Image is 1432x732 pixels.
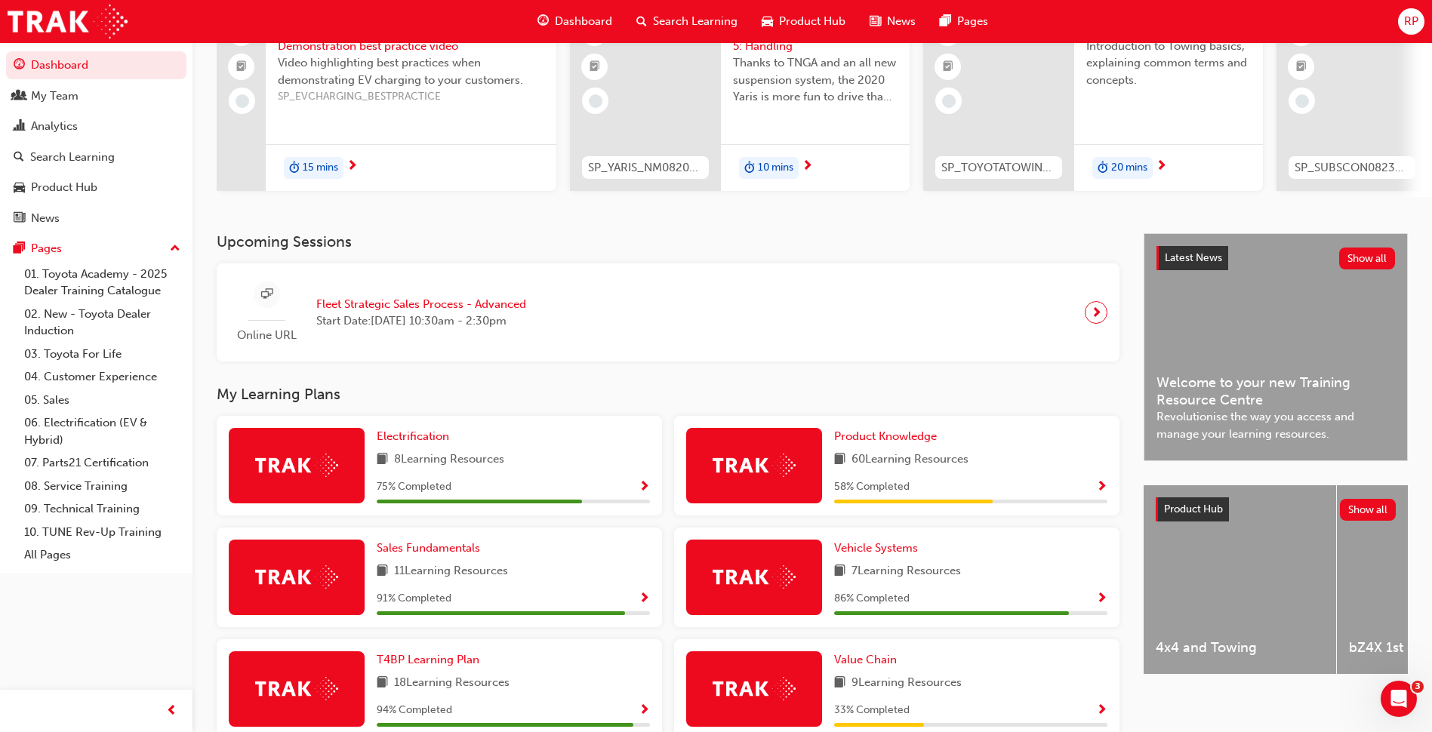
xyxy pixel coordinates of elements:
span: book-icon [834,674,845,693]
span: duration-icon [1098,158,1108,178]
span: booktick-icon [1296,57,1307,77]
div: My Team [31,88,79,105]
img: Trak [8,5,128,38]
button: Pages [6,235,186,263]
div: News [31,210,60,227]
span: duration-icon [744,158,755,178]
span: news-icon [870,12,881,31]
span: 4x4 and Towing [1156,639,1324,657]
span: booktick-icon [590,57,600,77]
span: Fleet Strategic Sales Process - Advanced [316,296,526,313]
span: RP [1404,13,1418,30]
a: Search Learning [6,143,186,171]
span: Start Date: [DATE] 10:30am - 2:30pm [316,312,526,330]
span: next-icon [346,160,358,174]
span: Show Progress [639,592,650,606]
img: Trak [255,565,338,589]
span: next-icon [1091,302,1102,323]
span: Product Hub [779,13,845,30]
div: Product Hub [31,179,97,196]
a: 02. New - Toyota Dealer Induction [18,303,186,343]
a: news-iconNews [858,6,928,37]
img: Trak [255,454,338,477]
a: guage-iconDashboard [525,6,624,37]
a: 03. Toyota For Life [18,343,186,366]
h3: Upcoming Sessions [217,233,1119,251]
a: All Pages [18,543,186,567]
iframe: Intercom live chat [1381,681,1417,717]
span: 7 Learning Resources [852,562,961,581]
span: 58 % Completed [834,478,910,496]
span: News [887,13,916,30]
a: T4BP Learning Plan [377,651,485,669]
span: chart-icon [14,120,25,134]
span: SP_SUBSCON0823_EL [1295,159,1409,177]
img: Trak [713,454,796,477]
span: Vehicle Systems [834,541,918,555]
a: Product Knowledge [834,428,943,445]
a: 05. Sales [18,389,186,412]
img: Trak [713,677,796,700]
span: Pages [957,13,988,30]
span: sessionType_ONLINE_URL-icon [261,285,273,304]
h3: My Learning Plans [217,386,1119,403]
a: Sales Fundamentals [377,540,486,557]
span: guage-icon [537,12,549,31]
a: Vehicle Systems [834,540,924,557]
span: Show Progress [1096,592,1107,606]
a: Latest NewsShow all [1156,246,1395,270]
span: Dashboard [555,13,612,30]
span: Sales Fundamentals [377,541,480,555]
img: Trak [713,565,796,589]
a: Latest NewsShow allWelcome to your new Training Resource CentreRevolutionise the way you access a... [1144,233,1408,461]
span: search-icon [636,12,647,31]
span: SP_YARIS_NM0820_EL_05 [588,159,703,177]
a: Value Chain [834,651,903,669]
a: 0SP_YARIS_NM0820_EL_052020 Yaris - Module 5: HandlingThanks to TNGA and an all new suspension sys... [570,8,910,191]
span: SP_EVCHARGING_BESTPRACTICE [278,88,544,106]
a: 09. Technical Training [18,497,186,521]
span: Value Chain [834,653,897,666]
span: 3 [1412,681,1424,693]
a: 07. Parts21 Certification [18,451,186,475]
span: Product Knowledge [834,429,937,443]
a: 04. Customer Experience [18,365,186,389]
span: 94 % Completed [377,702,452,719]
span: search-icon [14,151,24,165]
span: book-icon [377,451,388,469]
button: Show Progress [1096,589,1107,608]
a: Product HubShow all [1156,497,1396,521]
span: Revolutionise the way you access and manage your learning resources. [1156,408,1395,442]
span: car-icon [762,12,773,31]
span: up-icon [170,239,180,259]
a: Dashboard [6,51,186,79]
span: 18 Learning Resources [394,674,510,693]
button: DashboardMy TeamAnalyticsSearch LearningProduct HubNews [6,48,186,235]
button: Show Progress [1096,701,1107,720]
span: Show Progress [1096,704,1107,718]
span: book-icon [834,562,845,581]
div: Pages [31,240,62,257]
span: Search Learning [653,13,738,30]
span: 10 mins [758,159,793,177]
a: 4x4 and Towing [1144,485,1336,674]
span: guage-icon [14,59,25,72]
span: book-icon [377,562,388,581]
span: duration-icon [289,158,300,178]
button: Show Progress [639,589,650,608]
span: booktick-icon [943,57,953,77]
span: Electrification [377,429,449,443]
a: Product Hub [6,174,186,201]
a: SP_TOYOTATOWING_0424Toyota Towing BasicsIntroduction to Towing basics, explaining common terms an... [923,8,1263,191]
span: book-icon [834,451,845,469]
span: Online URL [229,327,304,344]
span: Introduction to Towing basics, explaining common terms and concepts. [1086,38,1251,89]
span: learningRecordVerb_NONE-icon [236,94,249,108]
div: Analytics [31,118,78,135]
a: 06. Electrification (EV & Hybrid) [18,411,186,451]
span: next-icon [1156,160,1167,174]
a: 10. TUNE Rev-Up Training [18,521,186,544]
button: Show Progress [639,701,650,720]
